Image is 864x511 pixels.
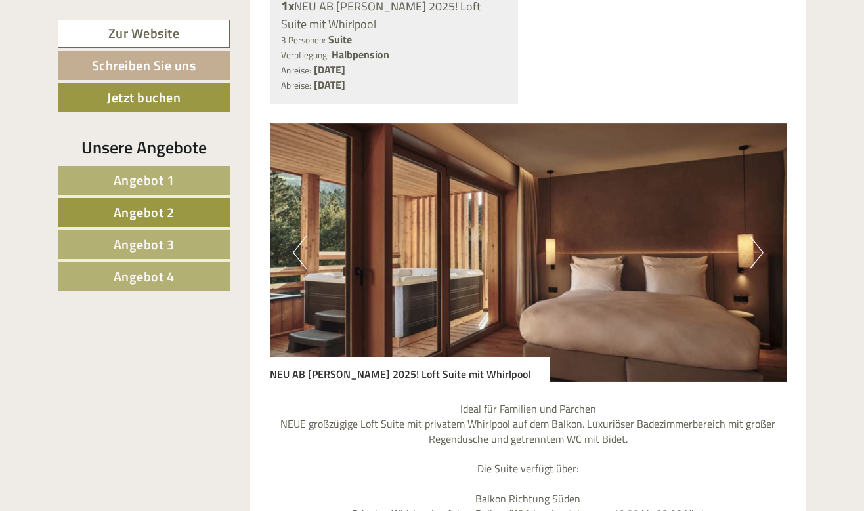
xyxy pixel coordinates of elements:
[58,83,230,112] a: Jetzt buchen
[281,64,311,77] small: Anreise:
[293,236,307,269] button: Previous
[281,49,329,62] small: Verpflegung:
[332,47,389,62] b: Halbpension
[114,234,175,255] span: Angebot 3
[114,202,175,222] span: Angebot 2
[270,357,550,382] div: NEU AB [PERSON_NAME] 2025! Loft Suite mit Whirlpool
[281,33,326,47] small: 3 Personen:
[58,51,230,80] a: Schreiben Sie uns
[236,10,282,32] div: [DATE]
[58,20,230,48] a: Zur Website
[20,64,203,73] small: 22:16
[314,77,345,92] b: [DATE]
[58,135,230,159] div: Unsere Angebote
[10,35,209,75] div: Guten Tag, wie können wir Ihnen helfen?
[281,79,311,92] small: Abreise:
[314,62,345,77] b: [DATE]
[114,266,175,287] span: Angebot 4
[750,236,764,269] button: Next
[433,340,517,369] button: Senden
[20,38,203,49] div: [GEOGRAPHIC_DATA]
[270,123,787,382] img: image
[328,31,352,47] b: Suite
[114,170,175,190] span: Angebot 1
